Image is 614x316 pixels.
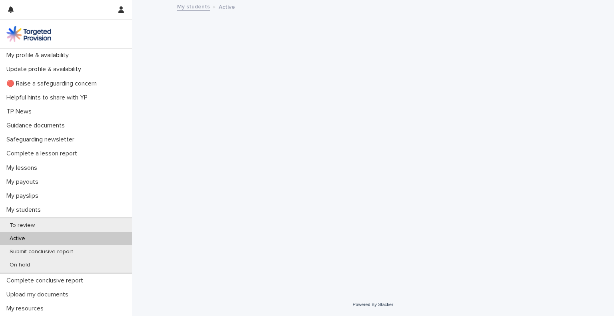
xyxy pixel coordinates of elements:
[3,136,81,143] p: Safeguarding newsletter
[3,66,88,73] p: Update profile & availability
[3,150,84,157] p: Complete a lesson report
[3,94,94,101] p: Helpful hints to share with YP
[3,164,44,172] p: My lessons
[3,192,45,200] p: My payslips
[3,222,41,229] p: To review
[3,206,47,214] p: My students
[6,26,51,42] img: M5nRWzHhSzIhMunXDL62
[219,2,235,11] p: Active
[3,235,32,242] p: Active
[3,277,90,284] p: Complete conclusive report
[3,108,38,115] p: TP News
[3,248,80,255] p: Submit conclusive report
[3,122,71,129] p: Guidance documents
[3,262,36,268] p: On hold
[3,178,45,186] p: My payouts
[353,302,393,307] a: Powered By Stacker
[3,291,75,298] p: Upload my documents
[3,52,75,59] p: My profile & availability
[3,80,103,87] p: 🔴 Raise a safeguarding concern
[3,305,50,312] p: My resources
[177,2,210,11] a: My students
